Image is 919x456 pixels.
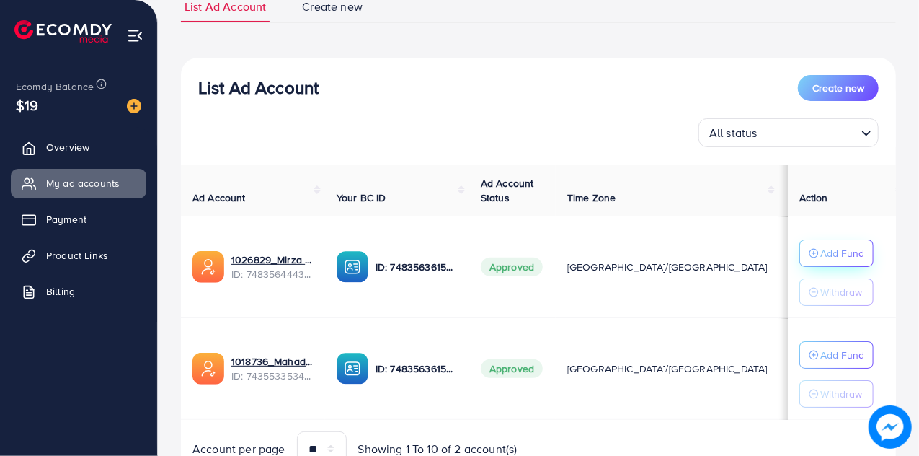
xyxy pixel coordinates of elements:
span: Billing [46,284,75,299]
span: ID: 7483564443801206785 [231,267,314,281]
img: menu [127,27,143,44]
span: [GEOGRAPHIC_DATA]/[GEOGRAPHIC_DATA] [567,361,768,376]
button: Withdraw [799,380,874,408]
span: Your BC ID [337,190,386,205]
span: Ad Account Status [481,176,534,205]
div: Search for option [698,118,879,147]
input: Search for option [762,120,856,144]
span: Approved [481,359,543,378]
div: <span class='underline'>1018736_Mahad Keratin_1731220068476</span></br>7435533534087036945 [231,354,314,384]
span: ID: 7435533534087036945 [231,369,314,383]
img: ic-ba-acc.ded83a64.svg [337,353,368,385]
span: Payment [46,212,86,227]
span: [GEOGRAPHIC_DATA]/[GEOGRAPHIC_DATA] [567,260,768,274]
span: My ad accounts [46,176,120,190]
p: Withdraw [820,284,862,301]
span: Ecomdy Balance [16,79,94,94]
button: Withdraw [799,279,874,306]
img: ic-ads-acc.e4c84228.svg [192,251,224,283]
img: ic-ba-acc.ded83a64.svg [337,251,368,283]
button: Add Fund [799,240,874,267]
span: $19 [16,95,38,115]
p: Withdraw [820,385,862,403]
span: Product Links [46,248,108,263]
p: Add Fund [820,346,864,364]
button: Add Fund [799,341,874,369]
span: Ad Account [192,190,246,205]
span: Action [799,190,828,205]
img: ic-ads-acc.e4c84228.svg [192,353,224,385]
p: ID: 7483563615300272136 [376,258,458,276]
a: Billing [11,277,146,306]
a: Product Links [11,241,146,270]
img: image [869,405,912,449]
img: logo [14,20,112,43]
img: image [127,99,141,113]
p: ID: 7483563615300272136 [376,360,458,377]
span: Overview [46,140,89,154]
a: 1018736_Mahad Keratin_1731220068476 [231,354,314,369]
span: Time Zone [567,190,616,205]
a: 1026829_Mirza Hassnain_1742403147959 [231,253,314,267]
button: Create new [798,75,879,101]
span: Create new [812,81,864,95]
h3: List Ad Account [198,77,319,98]
span: Approved [481,258,543,276]
a: Overview [11,133,146,162]
a: My ad accounts [11,169,146,198]
span: All status [706,123,760,144]
p: Add Fund [820,245,864,262]
div: <span class='underline'>1026829_Mirza Hassnain_1742403147959</span></br>7483564443801206785 [231,253,314,282]
a: Payment [11,205,146,234]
